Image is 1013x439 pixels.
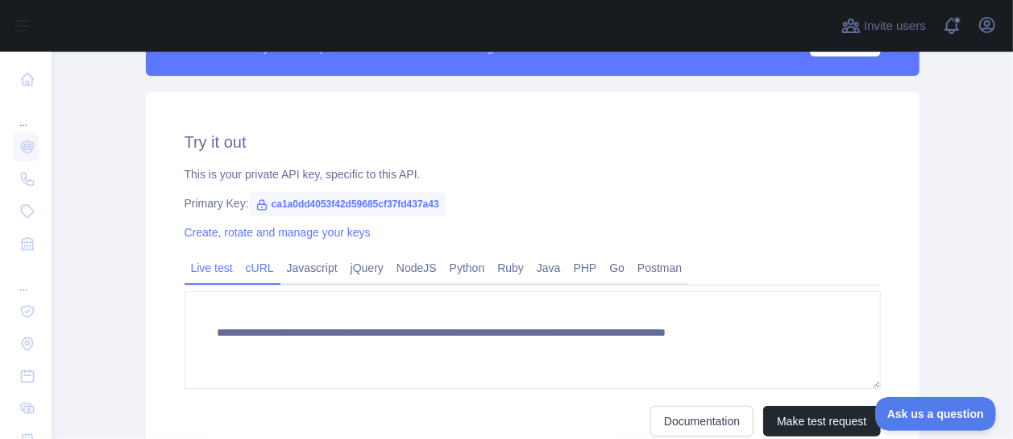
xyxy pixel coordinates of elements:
[13,261,39,294] div: ...
[491,255,530,281] a: Ruby
[344,255,390,281] a: jQuery
[185,255,239,281] a: Live test
[390,255,443,281] a: NodeJS
[603,255,631,281] a: Go
[864,17,926,36] span: Invite users
[650,406,754,437] a: Documentation
[185,195,881,211] div: Primary Key:
[530,255,567,281] a: Java
[631,255,688,281] a: Postman
[249,192,446,216] span: ca1a0dd4053f42d59685cf37fd437a43
[185,166,881,182] div: This is your private API key, specific to this API.
[185,131,881,153] h2: Try it out
[13,97,39,129] div: ...
[567,255,604,281] a: PHP
[763,406,880,437] button: Make test request
[280,255,344,281] a: Javascript
[239,255,280,281] a: cURL
[443,255,492,281] a: Python
[185,226,371,239] a: Create, rotate and manage your keys
[838,13,929,39] button: Invite users
[875,397,997,431] iframe: Toggle Customer Support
